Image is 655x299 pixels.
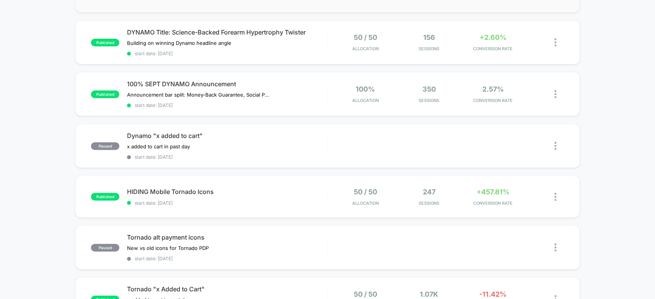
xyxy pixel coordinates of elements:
span: paused [91,142,119,150]
span: 50 / 50 [354,188,377,196]
span: 1.07k [420,290,438,298]
img: close [554,38,556,46]
span: 50 / 50 [354,33,377,41]
img: close [554,90,556,98]
span: Allocation [352,200,379,206]
span: published [91,193,119,200]
span: paused [91,244,119,251]
img: close [554,193,556,201]
span: start date: [DATE] [127,200,327,206]
span: DYNAMO Title: Science-Backed Forearm Hypertrophy Twister [127,28,327,36]
span: Building on winning Dynamo headline angle [127,40,231,46]
span: 350 [422,85,436,93]
span: start date: [DATE] [127,102,327,108]
span: -11.42% [479,290,507,298]
span: published [91,39,119,46]
span: published [91,90,119,98]
span: 2.57% [482,85,503,93]
span: CONVERSION RATE [463,200,523,206]
img: close [554,243,556,251]
span: Allocation [352,46,379,51]
span: 156 [423,33,435,41]
span: Allocation [352,98,379,103]
span: CONVERSION RATE [463,46,523,51]
span: CONVERSION RATE [463,98,523,103]
img: close [554,142,556,150]
span: +2.60% [479,33,506,41]
span: Tornado alt payment icons [127,233,327,241]
span: Tornado "x Added to Cart" [127,285,327,293]
span: start date: [DATE] [127,256,327,261]
span: 247 [423,188,436,196]
span: 100% SEPT DYNAMO Announcement [127,80,327,88]
span: x added to cart in past day [127,143,190,149]
span: Announcement bar split: Money-Back Guarantee, Social Proof, and Strong USP. [127,92,269,98]
span: +457.81% [476,188,509,196]
span: HIDING Mobile Tornado Icons [127,188,327,195]
span: Sessions [399,98,459,103]
span: Dynamo "x added to cart" [127,132,327,140]
span: Sessions [399,46,459,51]
span: 50 / 50 [354,290,377,298]
span: start date: [DATE] [127,154,327,160]
span: 100% [356,85,375,93]
span: start date: [DATE] [127,51,327,56]
span: New vs old icons for Tornado PDP [127,245,209,251]
span: Sessions [399,200,459,206]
